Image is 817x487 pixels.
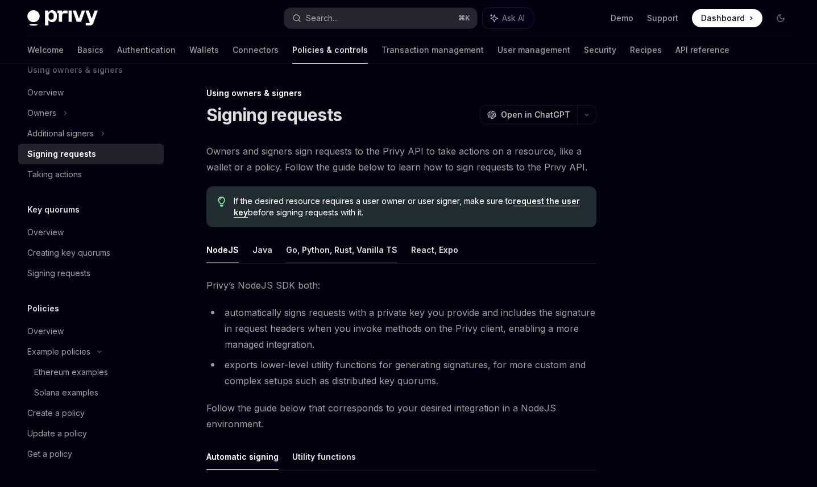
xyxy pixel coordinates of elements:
h5: Key quorums [27,203,80,217]
button: Utility functions [292,443,356,470]
a: Taking actions [18,164,164,185]
div: Overview [27,86,64,99]
div: Additional signers [27,127,94,140]
button: Java [252,236,272,263]
span: Open in ChatGPT [501,109,570,120]
a: Overview [18,82,164,103]
div: Using owners & signers [206,88,596,99]
a: Overview [18,222,164,243]
a: Creating key quorums [18,243,164,263]
span: Follow the guide below that corresponds to your desired integration in a NodeJS environment. [206,400,596,432]
img: dark logo [27,10,98,26]
div: Search... [306,11,338,25]
a: Recipes [630,36,662,64]
span: Owners and signers sign requests to the Privy API to take actions on a resource, like a wallet or... [206,143,596,175]
svg: Tip [218,197,226,207]
a: Policies & controls [292,36,368,64]
div: Creating key quorums [27,246,110,260]
a: Wallets [189,36,219,64]
button: Toggle dark mode [772,9,790,27]
a: Signing requests [18,144,164,164]
div: Example policies [27,345,90,359]
span: Dashboard [701,13,745,24]
a: Get a policy [18,444,164,464]
li: automatically signs requests with a private key you provide and includes the signature in request... [206,305,596,352]
a: Security [584,36,616,64]
a: Demo [611,13,633,24]
button: Go, Python, Rust, Vanilla TS [286,236,397,263]
div: Overview [27,324,64,338]
span: If the desired resource requires a user owner or user signer, make sure to before signing request... [234,195,585,218]
div: Ethereum examples [34,365,108,379]
li: exports lower-level utility functions for generating signatures, for more custom and complex setu... [206,357,596,389]
button: React, Expo [411,236,458,263]
button: Automatic signing [206,443,279,470]
a: Update a policy [18,423,164,444]
div: Signing requests [27,267,90,280]
span: Privy’s NodeJS SDK both: [206,277,596,293]
a: Transaction management [381,36,484,64]
a: Ethereum examples [18,362,164,382]
button: NodeJS [206,236,239,263]
a: Authentication [117,36,176,64]
div: Create a policy [27,406,85,420]
div: Signing requests [27,147,96,161]
a: User management [497,36,570,64]
h5: Policies [27,302,59,315]
div: Update a policy [27,427,87,440]
span: Ask AI [502,13,525,24]
a: Dashboard [692,9,762,27]
span: ⌘ K [458,14,470,23]
a: Welcome [27,36,64,64]
button: Ask AI [483,8,533,28]
div: Get a policy [27,447,72,461]
div: Overview [27,226,64,239]
a: Connectors [233,36,279,64]
a: Solana examples [18,382,164,403]
a: Overview [18,321,164,342]
div: Taking actions [27,168,82,181]
a: Signing requests [18,263,164,284]
div: Solana examples [34,386,98,399]
div: Owners [27,106,56,120]
a: Create a policy [18,403,164,423]
a: API reference [675,36,729,64]
button: Search...⌘K [284,8,476,28]
button: Open in ChatGPT [480,105,577,124]
h1: Signing requests [206,105,342,125]
a: Support [647,13,678,24]
a: Basics [77,36,103,64]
